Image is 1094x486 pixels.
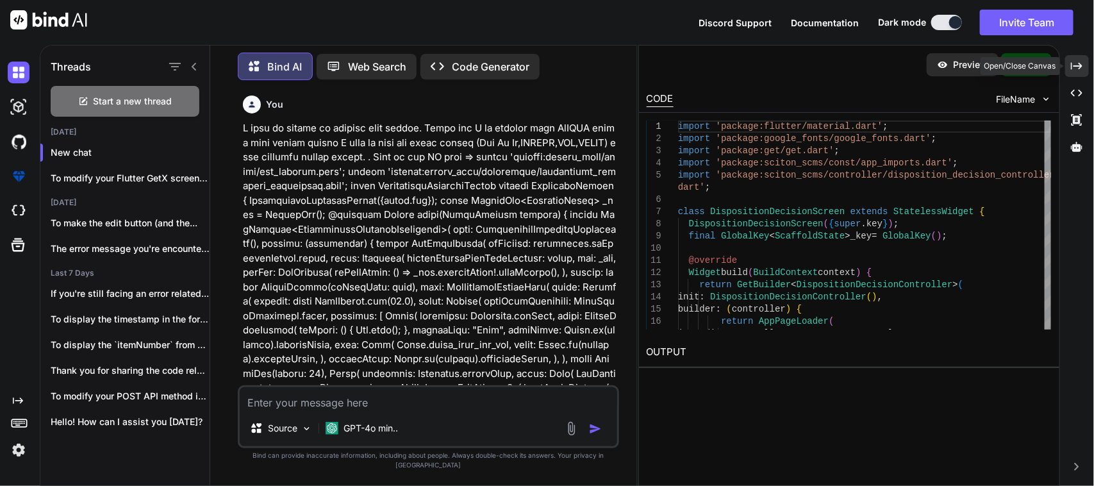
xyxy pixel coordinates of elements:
span: _key [850,231,872,241]
span: , [904,328,909,339]
span: import [678,133,710,144]
span: 'package:google_fonts/google_fonts.dart' [716,133,931,144]
img: githubDark [8,131,29,153]
div: 13 [647,279,661,291]
div: 6 [647,194,661,206]
span: BuildContext [753,267,818,278]
img: GPT-4o mini [326,422,338,435]
div: CODE [647,92,674,107]
span: DispositionDecisionController [710,292,866,302]
div: 10 [647,242,661,255]
p: To modify your Flutter GetX screen to in... [51,172,210,185]
span: ( [748,267,753,278]
span: < [770,231,775,241]
p: Hello! How can I assist you [DATE]? [51,415,210,428]
div: 4 [647,157,661,169]
h2: Last 7 Days [40,268,210,278]
p: Web Search [348,59,406,74]
img: darkChat [8,62,29,83]
span: . [786,328,791,339]
span: key [866,219,883,229]
span: ) [786,304,791,314]
p: Code Generator [452,59,529,74]
span: ; [952,158,957,168]
span: import [678,170,710,180]
span: } [883,219,888,229]
img: cloudideIcon [8,200,29,222]
span: GlobalKey [883,231,931,241]
img: Pick Models [301,423,312,434]
span: = [872,231,877,241]
span: ScaffoldState [775,231,845,241]
p: To make the edit button (and the... [51,217,210,230]
span: on_controller. [985,170,1061,180]
span: { [979,206,984,217]
span: controller [732,328,786,339]
span: context [818,267,856,278]
span: return [721,316,753,326]
span: { [829,219,834,229]
div: 7 [647,206,661,218]
span: . [861,219,866,229]
p: GPT-4o min.. [344,422,398,435]
span: value [877,328,904,339]
div: 16 [647,315,661,328]
h6: You [266,98,283,111]
span: ( [866,292,872,302]
span: return [699,280,731,290]
span: , [877,292,883,302]
button: Discord Support [699,16,772,29]
span: ) [936,231,941,241]
span: class [678,206,705,217]
span: . [872,328,877,339]
span: 'package:sciton_scms/controller/disposition_decisi [716,170,985,180]
span: ( [824,219,829,229]
span: AppPageLoader [759,316,829,326]
div: 15 [647,303,661,315]
span: ) [856,267,861,278]
span: import [678,146,710,156]
span: > [952,280,957,290]
div: 3 [647,145,661,157]
button: Invite Team [980,10,1073,35]
h2: [DATE] [40,127,210,137]
div: 5 [647,169,661,181]
img: preview [937,59,949,71]
span: Documentation [791,17,859,28]
span: { [797,304,802,314]
img: Bind AI [10,10,87,29]
span: ; [883,121,888,131]
span: isLoading [678,328,727,339]
span: StatelessWidget [893,206,974,217]
span: : [726,328,731,339]
span: dart' [678,182,705,192]
img: premium [8,165,29,187]
span: Widget [689,267,721,278]
span: > [845,231,850,241]
span: Dark mode [878,16,926,29]
span: controller [732,304,786,314]
span: import [678,121,710,131]
div: 11 [647,255,661,267]
span: : [716,304,721,314]
div: 1 [647,121,661,133]
span: ; [834,146,839,156]
p: The error message you're encountering indicates that... [51,242,210,255]
span: @override [689,255,738,265]
div: 8 [647,218,661,230]
span: Start a new thread [94,95,172,108]
span: final [689,231,716,241]
span: builder [678,304,716,314]
img: settings [8,439,29,461]
span: : [699,292,704,302]
p: If you're still facing an error related... [51,287,210,300]
h2: OUTPUT [639,337,1059,367]
p: Bind can provide inaccurate information, including about people. Always double-check its answers.... [238,451,619,470]
img: icon [589,423,602,435]
span: 'package:flutter/material.dart' [716,121,883,131]
img: attachment [564,421,579,436]
img: chevron down [1041,94,1052,105]
span: ; [705,182,710,192]
div: 12 [647,267,661,279]
span: Discord Support [699,17,772,28]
